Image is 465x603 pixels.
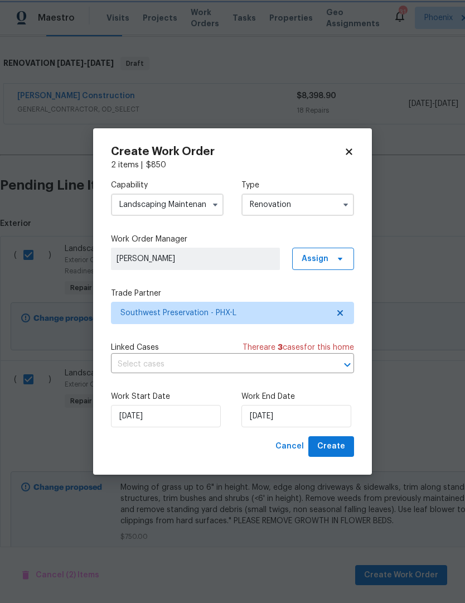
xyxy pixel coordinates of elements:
[111,356,323,373] input: Select cases
[241,391,354,402] label: Work End Date
[308,436,354,457] button: Create
[117,253,274,264] span: [PERSON_NAME]
[241,405,351,427] input: M/D/YYYY
[111,405,221,427] input: M/D/YYYY
[278,344,283,351] span: 3
[209,198,222,211] button: Show options
[111,160,354,171] div: 2 items |
[111,146,344,157] h2: Create Work Order
[275,440,304,454] span: Cancel
[111,234,354,245] label: Work Order Manager
[317,440,345,454] span: Create
[243,342,354,353] span: There are case s for this home
[111,391,224,402] label: Work Start Date
[302,253,328,264] span: Assign
[271,436,308,457] button: Cancel
[111,194,224,216] input: Select...
[241,180,354,191] label: Type
[120,307,328,319] span: Southwest Preservation - PHX-L
[340,357,355,373] button: Open
[241,194,354,216] input: Select...
[111,342,159,353] span: Linked Cases
[339,198,352,211] button: Show options
[146,161,166,169] span: $ 850
[111,180,224,191] label: Capability
[111,288,354,299] label: Trade Partner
